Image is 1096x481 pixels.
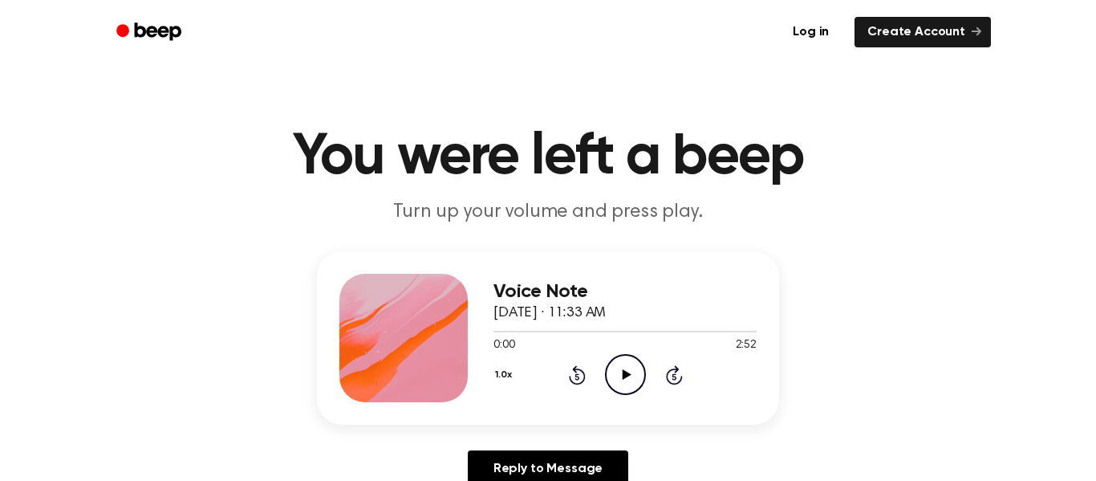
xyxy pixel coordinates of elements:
h1: You were left a beep [137,128,959,186]
a: Create Account [854,17,991,47]
a: Beep [105,17,196,48]
p: Turn up your volume and press play. [240,199,856,226]
span: 0:00 [493,337,514,354]
a: Log in [777,14,845,51]
span: [DATE] · 11:33 AM [493,306,606,320]
span: 2:52 [736,337,757,354]
h3: Voice Note [493,281,757,303]
button: 1.0x [493,361,518,389]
